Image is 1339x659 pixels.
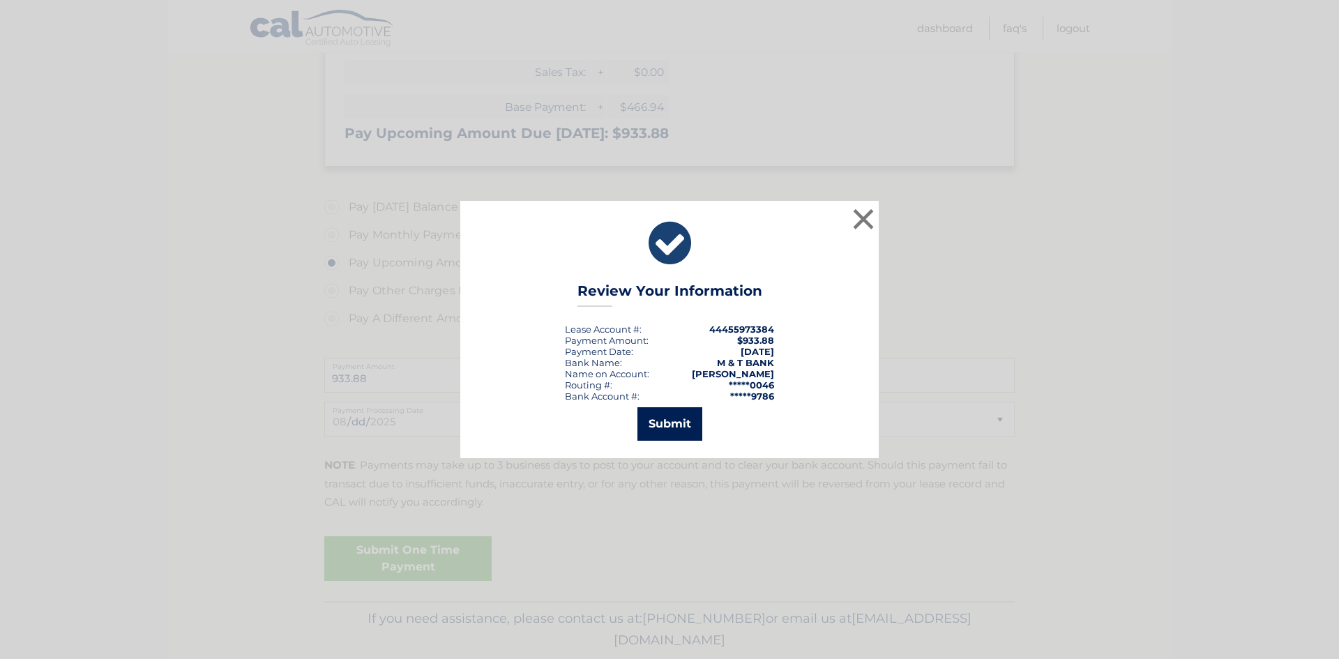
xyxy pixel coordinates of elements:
[577,282,762,307] h3: Review Your Information
[565,346,631,357] span: Payment Date
[565,346,633,357] div: :
[709,324,774,335] strong: 44455973384
[692,368,774,379] strong: [PERSON_NAME]
[637,407,702,441] button: Submit
[565,324,642,335] div: Lease Account #:
[741,346,774,357] span: [DATE]
[565,357,622,368] div: Bank Name:
[565,335,649,346] div: Payment Amount:
[717,357,774,368] strong: M & T BANK
[565,379,612,391] div: Routing #:
[565,368,649,379] div: Name on Account:
[849,205,877,233] button: ×
[737,335,774,346] span: $933.88
[565,391,640,402] div: Bank Account #:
